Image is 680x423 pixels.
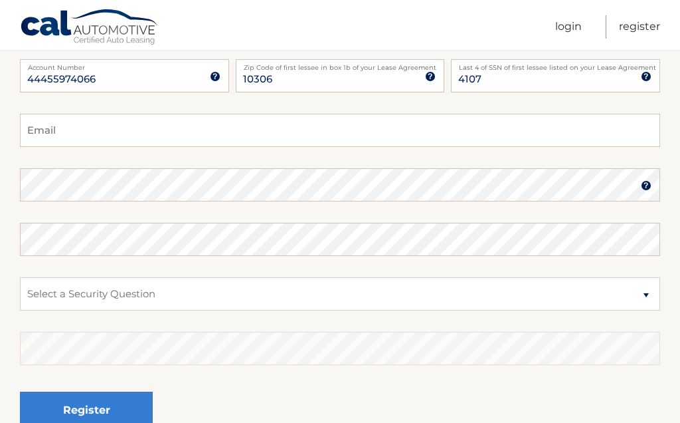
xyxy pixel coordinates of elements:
[555,15,582,39] a: Login
[20,59,229,92] input: Account Number
[619,15,660,39] a: Register
[210,71,220,82] img: tooltip.svg
[641,180,651,191] img: tooltip.svg
[451,59,660,70] label: Last 4 of SSN of first lessee listed on your Lease Agreement
[236,59,445,92] input: Zip Code
[236,59,445,70] label: Zip Code of first lessee in box 1b of your Lease Agreement
[20,9,159,47] a: Cal Automotive
[451,59,660,92] input: SSN or EIN (last 4 digits only)
[641,71,651,82] img: tooltip.svg
[425,71,436,82] img: tooltip.svg
[20,114,660,147] input: Email
[20,59,229,70] label: Account Number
